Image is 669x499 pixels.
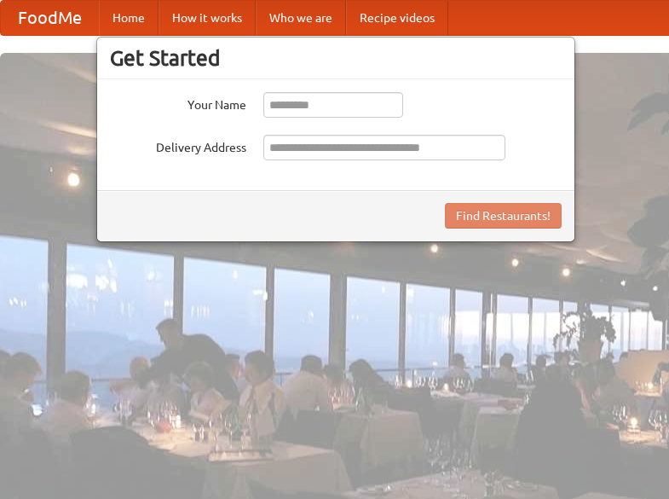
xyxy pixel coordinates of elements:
[110,45,562,71] h3: Get Started
[110,135,246,156] label: Delivery Address
[110,92,246,113] label: Your Name
[256,1,346,35] a: Who we are
[445,203,562,229] button: Find Restaurants!
[1,1,99,35] a: FoodMe
[99,1,159,35] a: Home
[159,1,256,35] a: How it works
[346,1,448,35] a: Recipe videos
